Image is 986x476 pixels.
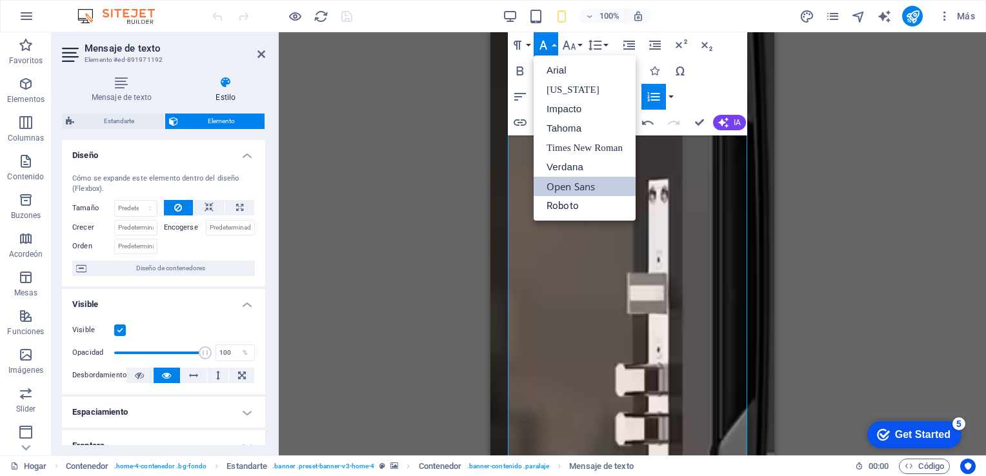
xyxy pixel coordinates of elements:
[918,459,944,474] font: Código
[314,9,328,24] i: Reload page
[734,119,741,126] span: IA
[899,459,950,474] button: Código
[877,9,892,24] i: AI Writer
[7,326,44,337] p: Funciones
[825,8,840,24] button: Páginas
[534,80,636,99] a: Georgia
[617,32,641,58] button: Increase Indent
[72,239,114,254] label: Orden
[62,430,265,461] h4: Frontera
[72,368,126,383] label: Desbordamiento
[90,261,251,276] span: Diseño de contenedores
[855,459,889,474] h6: Session time
[825,9,840,24] i: Pages (Ctrl+Alt+S)
[534,119,636,138] a: Tahoma
[905,9,920,24] i: Publish
[534,157,636,177] a: Verdana
[534,32,558,58] button: Font Family
[85,54,239,66] h3: Elemento #ed-891971192
[534,138,636,157] a: Times New Roman
[72,220,114,235] label: Crecer
[16,404,36,414] p: Slider
[534,61,636,80] a: Arial
[957,11,975,21] font: Más
[508,84,532,110] button: Align Left
[585,32,610,58] button: Line Height
[419,459,462,474] span: Click to select. Double-click to edit
[9,249,43,259] p: Acordeón
[11,210,41,221] p: Buzones
[8,365,43,375] p: Imágenes
[579,8,625,24] button: 100%
[534,196,636,215] a: Roboto
[642,58,667,84] button: Icons
[850,8,866,24] button: navegante
[669,32,693,58] button: Superscript
[287,8,303,24] button: Click here to leave preview mode and continue editing
[62,289,265,312] h4: Visible
[164,220,206,235] label: Encogerse
[599,8,619,24] h6: 100%
[390,462,398,470] i: This element contains a background
[960,459,976,474] button: Centrados en el usuario
[165,114,265,129] button: Elemento
[876,8,892,24] button: text_generator
[114,220,157,235] input: Predeterminado
[8,133,45,143] p: Columnas
[78,114,161,129] span: Estandarte
[114,239,157,254] input: Predeterminado
[216,93,236,102] font: Estilo
[933,6,980,26] button: Más
[72,322,114,338] label: Visible
[694,32,719,58] button: Subscript
[10,6,105,34] div: Get Started 5 items remaining, 0% complete
[559,32,584,58] button: Font Size
[226,459,267,474] span: Click to select. Double-click to edit
[534,99,636,119] a: Impact
[206,220,256,235] input: Predeterminado
[62,114,165,129] button: Estandarte
[7,94,45,104] p: Elementos
[72,261,255,276] button: Diseño de contenedores
[643,32,667,58] button: Decrease Indent
[508,32,532,58] button: Paragraph Format
[687,110,712,135] button: Confirm (Ctrl+⏎)
[9,55,43,66] p: Favoritos
[7,172,44,182] p: Contenido
[236,345,254,361] div: %
[66,459,634,474] nav: breadcrumb
[313,8,328,24] button: recargar
[24,459,46,474] font: Hogar
[534,55,636,221] div: Font Family
[902,6,923,26] button: publicar
[62,397,265,428] h4: Espaciamiento
[851,9,866,24] i: Navigator
[14,288,37,298] p: Mesas
[182,114,261,129] span: Elemento
[10,459,47,474] a: Click to cancel selection. Double-click to open Pages
[632,10,644,22] i: On resize automatically adjust zoom level to fit chosen device.
[72,174,255,195] div: Cómo se expande este elemento dentro del diseño (Flexbox).
[508,58,532,84] button: Bold (Ctrl+B)
[534,177,636,196] a: Open Sans
[72,204,114,212] label: Tamaño
[92,93,152,102] font: Mensaje de texto
[38,14,94,26] div: Get Started
[96,3,108,15] div: 5
[62,140,265,163] h4: Diseño
[636,110,660,135] button: Undo (Ctrl+Z)
[379,462,385,470] i: This element is a customizable preset
[641,84,666,110] button: Ordered List
[869,459,889,474] span: 00 00
[114,459,207,474] span: .home-4-contenedor .bg-fondo
[74,8,171,24] img: Logotipo del editor
[272,459,374,474] span: . banner .preset-banner-v3-home-4
[72,349,114,356] label: Opacidad
[800,9,814,24] i: Design (Ctrl+Alt+Y)
[661,110,686,135] button: Redo (Ctrl+Shift+Z)
[85,43,265,54] h2: Mensaje de texto
[66,459,109,474] span: Click to select. Double-click to edit
[666,84,676,110] button: Ordered List
[668,58,692,84] button: Special Characters
[467,459,550,474] span: .banner-contenido .paralaje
